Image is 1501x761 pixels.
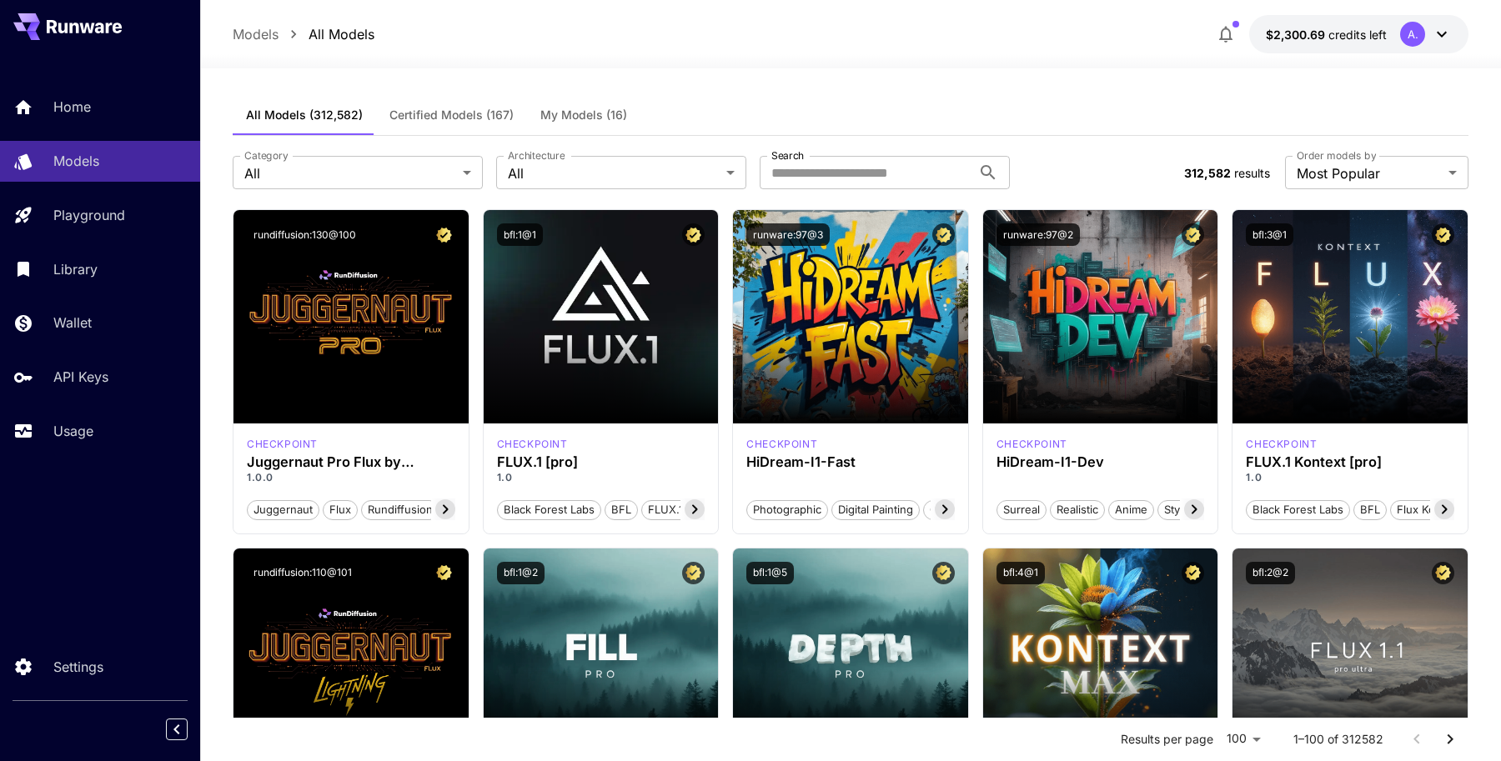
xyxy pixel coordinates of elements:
[1246,470,1454,485] p: 1.0
[641,498,719,520] button: FLUX.1 [pro]
[932,223,955,246] button: Certified Model – Vetted for best performance and includes a commercial license.
[605,502,637,518] span: BFL
[53,657,103,677] p: Settings
[53,151,99,171] p: Models
[1182,562,1204,584] button: Certified Model – Vetted for best performance and includes a commercial license.
[1051,502,1104,518] span: Realistic
[1354,502,1386,518] span: BFL
[247,437,318,452] p: checkpoint
[997,502,1046,518] span: Surreal
[1109,502,1153,518] span: Anime
[1246,498,1350,520] button: Black Forest Labs
[53,367,108,387] p: API Keys
[362,502,439,518] span: rundiffusion
[1220,727,1267,751] div: 100
[1391,502,1467,518] span: Flux Kontext
[1297,163,1442,183] span: Most Popular
[746,223,830,246] button: runware:97@3
[247,562,359,584] button: rundiffusion:110@101
[996,454,1205,470] h3: HiDream-I1-Dev
[747,502,827,518] span: Photographic
[433,223,455,246] button: Certified Model – Vetted for best performance and includes a commercial license.
[746,562,794,584] button: bfl:1@5
[248,502,319,518] span: juggernaut
[1432,223,1454,246] button: Certified Model – Vetted for best performance and includes a commercial license.
[233,24,279,44] a: Models
[1234,166,1270,180] span: results
[1246,562,1295,584] button: bfl:2@2
[1433,723,1467,756] button: Go to next page
[1246,437,1317,452] p: checkpoint
[1353,498,1387,520] button: BFL
[1390,498,1468,520] button: Flux Kontext
[996,223,1080,246] button: runware:97@2
[244,148,289,163] label: Category
[247,454,455,470] h3: Juggernaut Pro Flux by RunDiffusion
[832,502,919,518] span: Digital Painting
[1121,731,1213,748] p: Results per page
[1293,731,1383,748] p: 1–100 of 312582
[389,108,514,123] span: Certified Models (167)
[1266,26,1387,43] div: $2,300.68779
[247,498,319,520] button: juggernaut
[324,502,357,518] span: flux
[932,562,955,584] button: Certified Model – Vetted for best performance and includes a commercial license.
[746,454,955,470] h3: HiDream-I1-Fast
[1158,502,1210,518] span: Stylized
[53,421,93,441] p: Usage
[361,498,439,520] button: rundiffusion
[682,223,705,246] button: Certified Model – Vetted for best performance and includes a commercial license.
[247,437,318,452] div: FLUX.1 D
[233,24,374,44] nav: breadcrumb
[497,437,568,452] div: fluxpro
[433,562,455,584] button: Certified Model – Vetted for best performance and includes a commercial license.
[53,205,125,225] p: Playground
[1246,437,1317,452] div: FLUX.1 Kontext [pro]
[1246,454,1454,470] h3: FLUX.1 Kontext [pro]
[746,437,817,452] div: HiDream Fast
[309,24,374,44] a: All Models
[996,498,1047,520] button: Surreal
[996,437,1067,452] p: checkpoint
[508,148,565,163] label: Architecture
[1266,28,1328,42] span: $2,300.69
[247,223,363,246] button: rundiffusion:130@100
[247,470,455,485] p: 1.0.0
[1050,498,1105,520] button: Realistic
[642,502,718,518] span: FLUX.1 [pro]
[1182,223,1204,246] button: Certified Model – Vetted for best performance and includes a commercial license.
[497,454,705,470] h3: FLUX.1 [pro]
[497,562,545,584] button: bfl:1@2
[1108,498,1154,520] button: Anime
[605,498,638,520] button: BFL
[831,498,920,520] button: Digital Painting
[1247,502,1349,518] span: Black Forest Labs
[1297,148,1376,163] label: Order models by
[1400,22,1425,47] div: A.
[996,437,1067,452] div: HiDream Dev
[1184,166,1231,180] span: 312,582
[771,148,804,163] label: Search
[923,498,987,520] button: Cinematic
[53,259,98,279] p: Library
[497,223,543,246] button: bfl:1@1
[1432,562,1454,584] button: Certified Model – Vetted for best performance and includes a commercial license.
[53,313,92,333] p: Wallet
[1328,28,1387,42] span: credits left
[246,108,363,123] span: All Models (312,582)
[166,718,188,740] button: Collapse sidebar
[996,562,1045,584] button: bfl:4@1
[540,108,627,123] span: My Models (16)
[53,97,91,117] p: Home
[746,437,817,452] p: checkpoint
[178,714,200,744] div: Collapse sidebar
[1246,223,1293,246] button: bfl:3@1
[497,437,568,452] p: checkpoint
[508,163,720,183] span: All
[746,498,828,520] button: Photographic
